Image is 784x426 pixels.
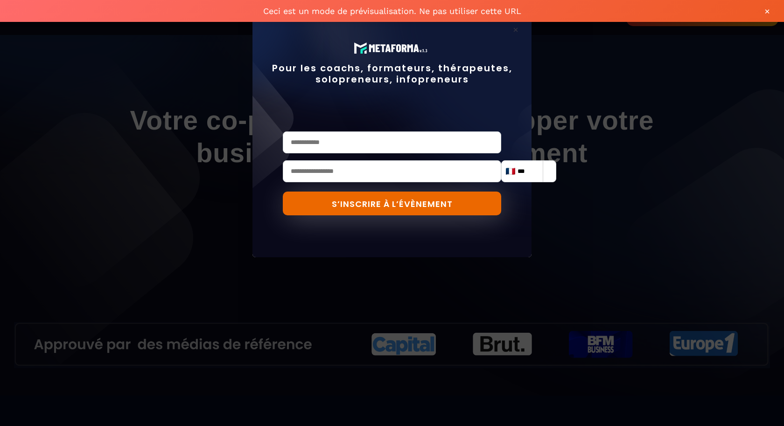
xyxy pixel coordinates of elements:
a: Close [504,21,528,45]
img: 8fa9e2e868b1947d56ac74b6bb2c0e33_logo-meta-v1-2.fcd3b35b.svg [354,40,430,56]
img: fr [506,168,515,175]
h2: Pour les coachs, formateurs, thérapeutes, solopreneurs, infopreneurs [262,58,522,89]
button: × [760,4,775,19]
button: S’INSCRIRE À L’ÉVÈNEMENT [283,192,501,215]
span: Ceci est un mode de prévisualisation. Ne pas utiliser cette URL [9,6,775,16]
